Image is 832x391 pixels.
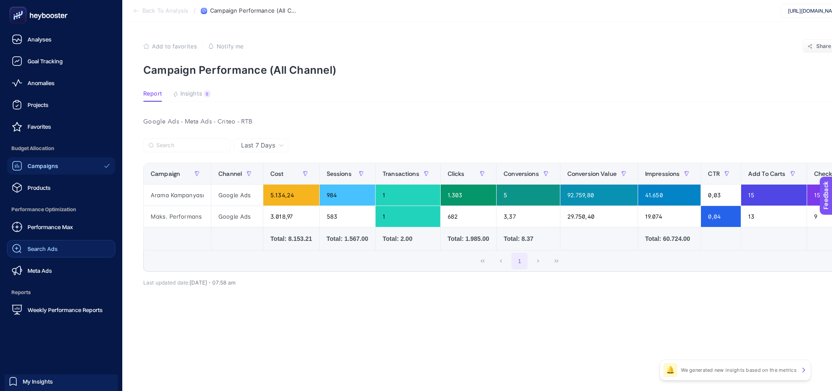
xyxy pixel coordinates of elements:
[156,142,225,149] input: Search
[7,301,115,319] a: Weekly Performance Reports
[144,206,211,227] div: Maks. Performans
[7,284,115,301] span: Reports
[180,90,202,97] span: Insights
[5,3,33,10] span: Feedback
[383,170,419,177] span: Transactions
[816,43,832,50] span: Share
[143,90,162,97] span: Report
[504,234,553,243] div: Total: 8.37
[28,79,55,86] span: Anomalies
[211,185,263,206] div: Google Ads
[211,206,263,227] div: Google Ads
[320,185,375,206] div: 984
[560,206,638,227] div: 29.750,40
[497,185,560,206] div: 5
[210,7,297,14] span: Campaign Performance (All Channel)
[4,374,118,388] a: My Insights
[511,253,528,269] button: 1
[28,184,51,191] span: Products
[701,185,740,206] div: 0,03
[208,43,244,50] button: Notify me
[748,170,786,177] span: Add To Carts
[7,96,115,113] a: Projects
[383,234,433,243] div: Total: 2.00
[7,31,115,48] a: Analyses
[708,170,719,177] span: CTR
[560,185,638,206] div: 92.759,80
[28,267,52,274] span: Meta Ads
[190,279,235,286] span: [DATE]・07:58 am
[441,206,496,227] div: 682
[23,378,53,385] span: My Insights
[567,170,617,177] span: Conversion Value
[327,234,368,243] div: Total: 1.567.00
[645,170,680,177] span: Impressions
[270,234,312,243] div: Total: 8.153.21
[448,234,489,243] div: Total: 1.985.00
[28,162,58,169] span: Campaigns
[7,218,115,236] a: Performance Max
[376,206,440,227] div: 1
[376,185,440,206] div: 1
[645,234,694,243] div: Total: 60.724.00
[7,140,115,157] span: Budget Allocation
[7,52,115,70] a: Goal Tracking
[701,206,740,227] div: 0,04
[741,185,807,206] div: 15
[193,7,196,14] span: /
[218,170,242,177] span: Channel
[497,206,560,227] div: 3,37
[7,74,115,92] a: Anomalies
[152,43,197,50] span: Add to favorites
[28,36,52,43] span: Analyses
[204,90,211,97] div: 8
[144,185,211,206] div: Arama Kampanyası
[327,170,352,177] span: Sessions
[28,58,63,65] span: Goal Tracking
[7,240,115,257] a: Search Ads
[638,206,701,227] div: 19.074
[7,157,115,175] a: Campaigns
[7,118,115,135] a: Favorites
[28,245,58,252] span: Search Ads
[7,201,115,218] span: Performance Optimization
[241,141,275,150] span: Last 7 Days
[143,43,197,50] button: Add to favorites
[217,43,244,50] span: Notify me
[741,206,807,227] div: 13
[151,170,180,177] span: Campaign
[441,185,496,206] div: 1.303
[7,179,115,196] a: Products
[28,101,48,108] span: Projects
[28,123,51,130] span: Favorites
[28,306,103,313] span: Weekly Performance Reports
[143,279,190,286] span: Last updated date:
[504,170,539,177] span: Conversions
[638,185,701,206] div: 41.650
[448,170,465,177] span: Clicks
[263,206,319,227] div: 3.018,97
[263,185,319,206] div: 5.134,24
[320,206,375,227] div: 583
[142,7,188,14] span: Back To Analysis
[28,223,73,230] span: Performance Max
[7,262,115,279] a: Meta Ads
[270,170,284,177] span: Cost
